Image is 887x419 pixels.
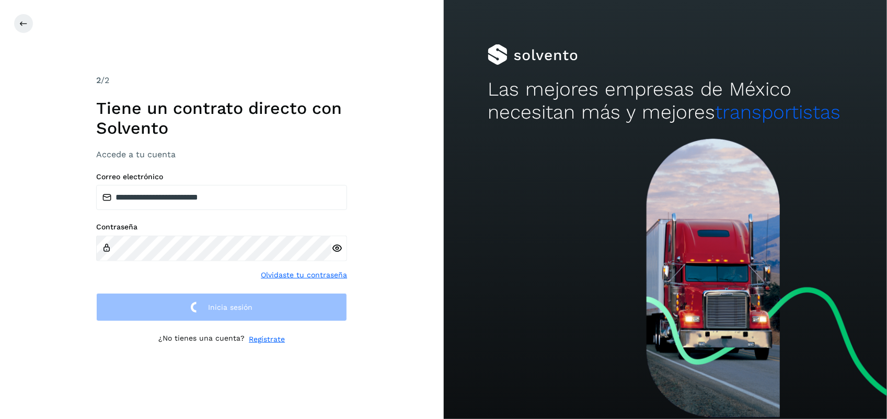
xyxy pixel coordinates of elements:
label: Correo electrónico [96,172,347,181]
h3: Accede a tu cuenta [96,149,347,159]
a: Olvidaste tu contraseña [261,270,347,281]
label: Contraseña [96,223,347,231]
a: Regístrate [249,334,285,345]
div: /2 [96,74,347,87]
h2: Las mejores empresas de México necesitan más y mejores [488,78,843,124]
h1: Tiene un contrato directo con Solvento [96,98,347,138]
span: 2 [96,75,101,85]
button: Inicia sesión [96,293,347,322]
span: Inicia sesión [208,304,252,311]
span: transportistas [715,101,840,123]
p: ¿No tienes una cuenta? [158,334,245,345]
